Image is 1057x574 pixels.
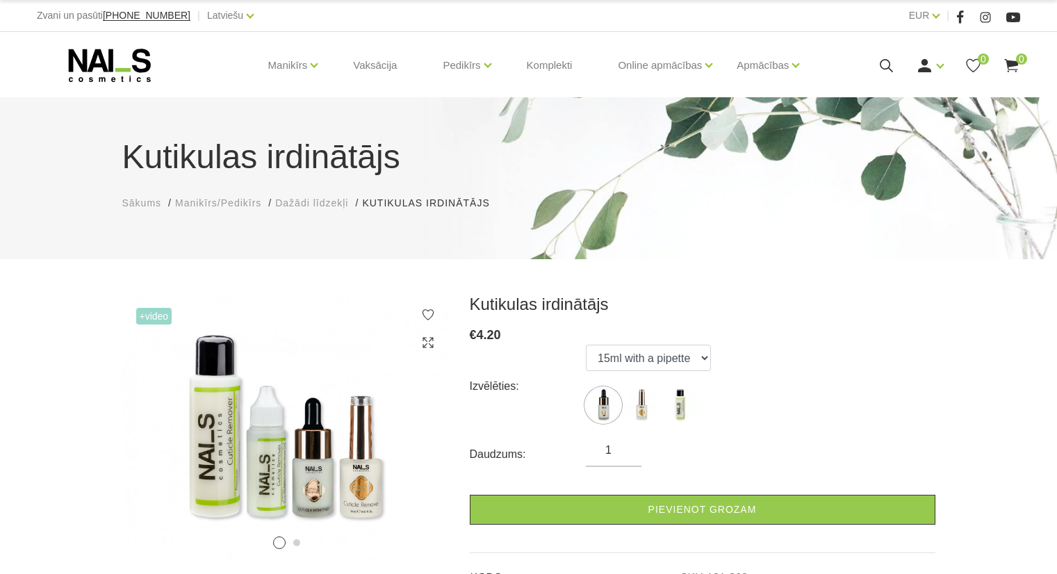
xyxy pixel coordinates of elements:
a: Online apmācības [618,38,702,93]
a: Manikīrs/Pedikīrs [175,196,261,211]
div: Izvēlēties: [470,375,587,397]
a: Komplekti [516,32,584,99]
span: 0 [1016,54,1027,65]
span: +Video [136,308,172,325]
h1: Kutikulas irdinātājs [122,132,935,182]
span: | [197,7,200,24]
a: Vaksācija [342,32,408,99]
button: 2 of 2 [293,539,300,546]
img: ... [624,388,659,423]
a: [PHONE_NUMBER] [103,10,190,21]
a: Sākums [122,196,162,211]
a: Pedikīrs [443,38,480,93]
div: Daudzums: [470,443,587,466]
div: Zvani un pasūti [37,7,190,24]
span: | [947,7,949,24]
li: Kutikulas irdinātājs [362,196,503,211]
button: 1 of 2 [273,536,286,549]
span: 4.20 [477,328,501,342]
a: EUR [909,7,930,24]
span: € [470,328,477,342]
img: ... [586,388,621,423]
a: Manikīrs [268,38,308,93]
span: Sākums [122,197,162,208]
img: ... [122,294,449,560]
a: Latviešu [207,7,243,24]
span: Manikīrs/Pedikīrs [175,197,261,208]
a: 0 [1003,57,1020,74]
span: 0 [978,54,989,65]
span: Dažādi līdzekļi [275,197,348,208]
a: Pievienot grozam [470,495,935,525]
a: Apmācības [737,38,789,93]
h3: Kutikulas irdinātājs [470,294,935,315]
img: ... [662,388,697,423]
a: Dažādi līdzekļi [275,196,348,211]
a: 0 [965,57,982,74]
